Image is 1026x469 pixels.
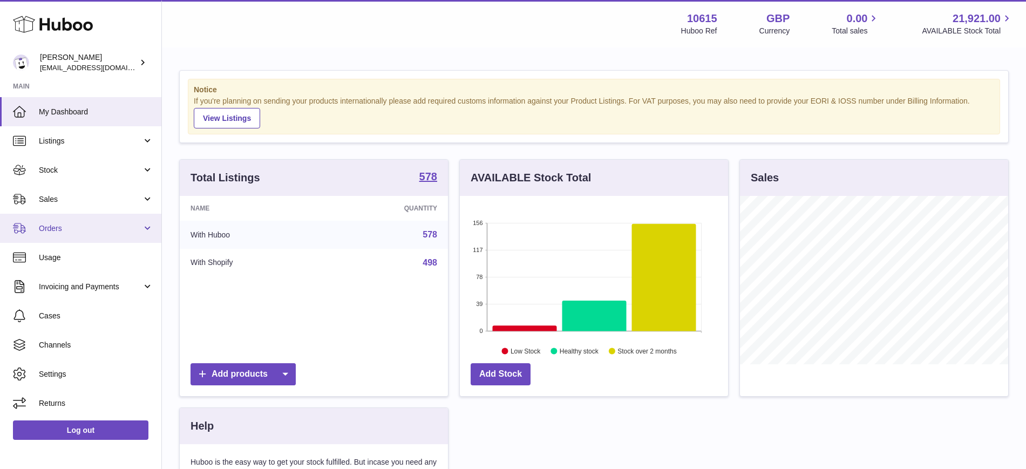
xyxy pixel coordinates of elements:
span: Sales [39,194,142,205]
span: 0.00 [847,11,868,26]
span: 21,921.00 [953,11,1001,26]
div: Currency [759,26,790,36]
span: Settings [39,369,153,379]
a: 21,921.00 AVAILABLE Stock Total [922,11,1013,36]
span: Orders [39,223,142,234]
span: Invoicing and Payments [39,282,142,292]
span: [EMAIL_ADDRESS][DOMAIN_NAME] [40,63,159,72]
span: Stock [39,165,142,175]
span: Returns [39,398,153,409]
strong: 10615 [687,11,717,26]
div: Huboo Ref [681,26,717,36]
span: Usage [39,253,153,263]
span: Channels [39,340,153,350]
img: fulfillment@fable.com [13,55,29,71]
strong: GBP [766,11,790,26]
span: Cases [39,311,153,321]
a: 0.00 Total sales [832,11,880,36]
span: Total sales [832,26,880,36]
span: Listings [39,136,142,146]
div: [PERSON_NAME] [40,52,137,73]
span: My Dashboard [39,107,153,117]
a: Log out [13,420,148,440]
span: AVAILABLE Stock Total [922,26,1013,36]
